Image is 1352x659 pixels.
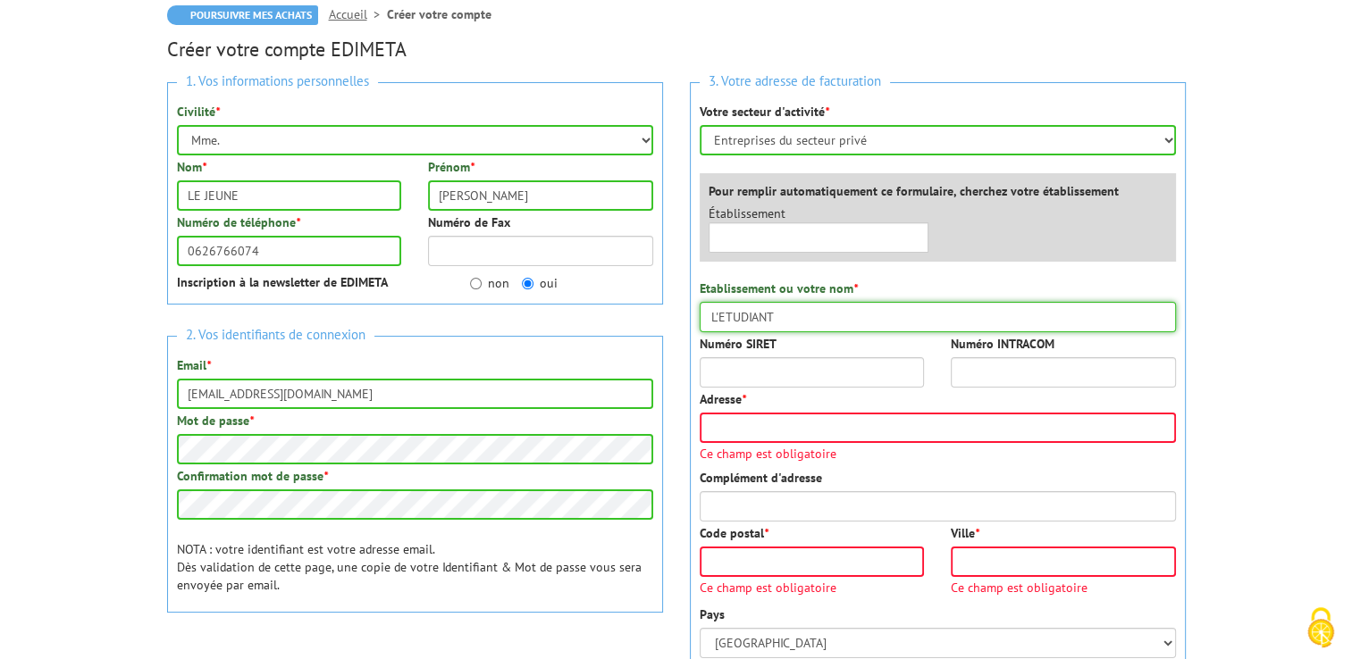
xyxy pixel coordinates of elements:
label: non [470,274,509,292]
p: NOTA : votre identifiant est votre adresse email. Dès validation de cette page, une copie de votr... [177,540,653,594]
button: Cookies (fenêtre modale) [1289,598,1352,659]
span: Ce champ est obligatoire [700,581,925,594]
img: Cookies (fenêtre modale) [1298,605,1343,650]
label: Mot de passe [177,412,254,430]
strong: Inscription à la newsletter de EDIMETA [177,274,388,290]
span: 1. Vos informations personnelles [177,70,378,94]
label: Email [177,356,211,374]
label: Code postal [700,524,768,542]
label: Numéro de Fax [428,213,510,231]
label: oui [522,274,558,292]
label: Etablissement ou votre nom [700,279,858,297]
label: Civilité [177,103,220,121]
label: Numéro de téléphone [177,213,300,231]
label: Votre secteur d'activité [700,103,829,121]
span: Ce champ est obligatoire [700,447,1176,460]
label: Adresse [700,390,746,408]
span: 3. Votre adresse de facturation [700,70,890,94]
div: Établissement [695,204,943,253]
label: Numéro INTRACOM [951,335,1054,353]
li: Créer votre compte [387,5,491,23]
label: Complément d'adresse [700,469,822,487]
span: 2. Vos identifiants de connexion [177,323,374,347]
label: Ville [951,524,979,542]
a: Poursuivre mes achats [167,5,318,25]
a: Accueil [329,6,387,22]
label: Pays [700,605,725,623]
label: Numéro SIRET [700,335,777,353]
h2: Créer votre compte EDIMETA [167,38,1186,60]
label: Nom [177,158,206,176]
label: Prénom [428,158,474,176]
input: non [470,278,482,289]
input: oui [522,278,533,289]
label: Pour remplir automatiquement ce formulaire, cherchez votre établissement [709,182,1119,200]
label: Confirmation mot de passe [177,467,328,485]
span: Ce champ est obligatoire [951,581,1176,594]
